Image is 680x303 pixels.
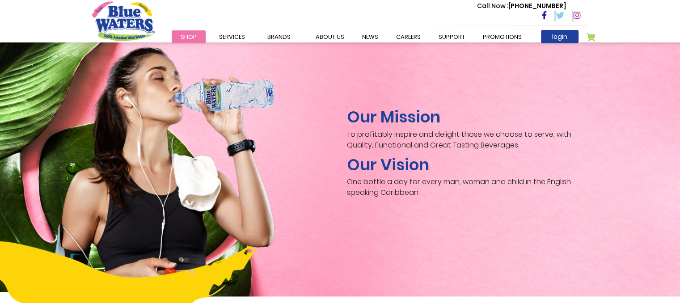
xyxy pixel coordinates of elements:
[267,33,291,41] span: Brands
[353,30,387,43] a: News
[541,30,579,43] a: login
[307,30,353,43] a: about us
[347,107,588,126] h2: Our Mission
[430,30,474,43] a: support
[181,33,197,41] span: Shop
[219,33,245,41] span: Services
[474,30,531,43] a: Promotions
[477,1,508,10] span: Call Now :
[92,1,155,41] a: store logo
[387,30,430,43] a: careers
[347,129,588,151] p: To profitably inspire and delight those we choose to serve, with Quality, Functional and Great Ta...
[347,177,588,198] p: One bottle a day for every man, woman and child in the English speaking Caribbean.
[347,155,588,174] h2: Our Vision
[477,1,566,11] p: [PHONE_NUMBER]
